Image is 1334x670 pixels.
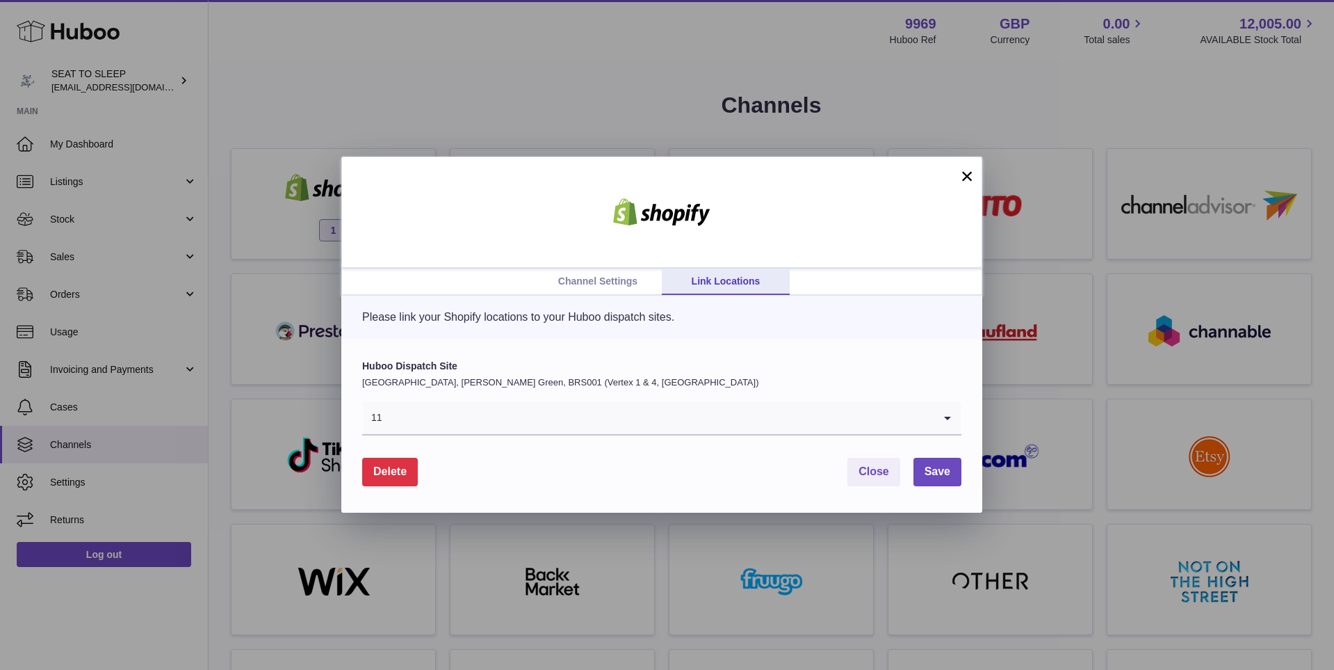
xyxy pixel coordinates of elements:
label: Huboo Dispatch Site [362,360,961,373]
p: [GEOGRAPHIC_DATA], [PERSON_NAME] Green, BRS001 (Vertex 1 & 4, [GEOGRAPHIC_DATA]) [362,376,961,389]
p: Please link your Shopify locations to your Huboo dispatch sites. [362,310,961,325]
span: Save [925,465,950,477]
button: Delete [362,458,418,486]
span: Close [859,465,889,477]
button: Close [847,458,900,486]
input: Search for option [383,402,934,434]
button: Save [913,458,961,486]
span: Delete [373,465,407,477]
img: shopify [603,198,721,226]
a: Channel Settings [534,269,662,295]
div: Search for option [362,402,961,436]
button: × [959,168,975,184]
a: Link Locations [662,269,790,295]
span: 11 [362,402,383,434]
